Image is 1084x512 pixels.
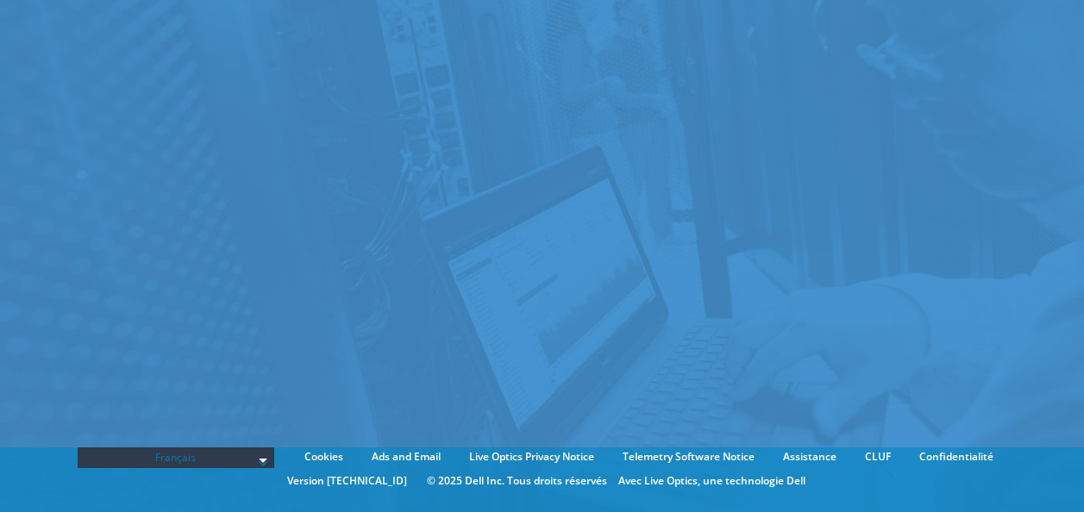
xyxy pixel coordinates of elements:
a: Assistance [770,447,849,466]
a: Confidentialité [906,447,1006,466]
a: Telemetry Software Notice [610,447,768,466]
span: Français [86,447,266,468]
li: Avec Live Optics, une technologie Dell [618,471,805,490]
a: Cookies [291,447,356,466]
a: CLUF [852,447,904,466]
a: Ads and Email [359,447,454,466]
a: Live Optics Privacy Notice [456,447,607,466]
li: Version [TECHNICAL_ID] [279,471,416,490]
li: © 2025 Dell Inc. Tous droits réservés [418,471,616,490]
